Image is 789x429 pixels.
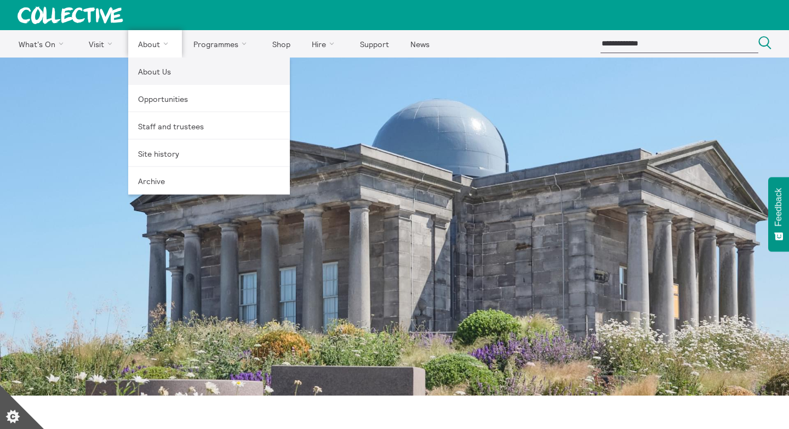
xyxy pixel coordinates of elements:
[302,30,348,58] a: Hire
[128,112,290,140] a: Staff and trustees
[128,58,290,85] a: About Us
[774,188,784,226] span: Feedback
[184,30,261,58] a: Programmes
[128,30,182,58] a: About
[401,30,439,58] a: News
[350,30,398,58] a: Support
[9,30,77,58] a: What's On
[128,140,290,167] a: Site history
[262,30,300,58] a: Shop
[128,85,290,112] a: Opportunities
[128,167,290,195] a: Archive
[768,177,789,251] button: Feedback - Show survey
[79,30,127,58] a: Visit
